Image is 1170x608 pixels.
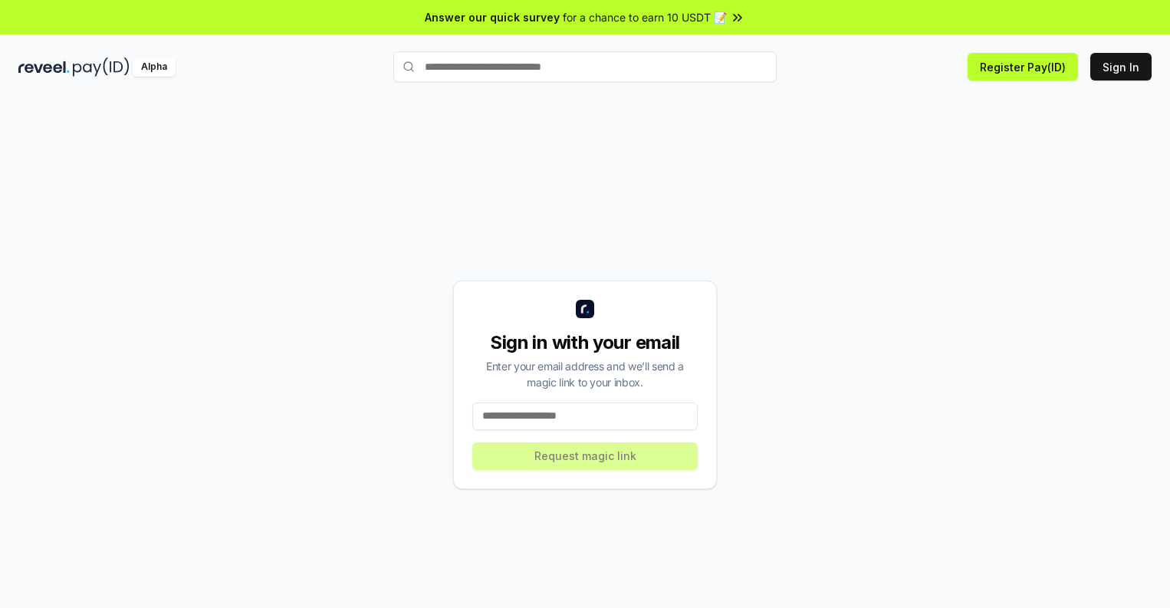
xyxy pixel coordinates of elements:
img: logo_small [576,300,594,318]
img: pay_id [73,58,130,77]
button: Register Pay(ID) [968,53,1078,81]
div: Alpha [133,58,176,77]
span: for a chance to earn 10 USDT 📝 [563,9,727,25]
img: reveel_dark [18,58,70,77]
button: Sign In [1090,53,1152,81]
div: Enter your email address and we’ll send a magic link to your inbox. [472,358,698,390]
span: Answer our quick survey [425,9,560,25]
div: Sign in with your email [472,330,698,355]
